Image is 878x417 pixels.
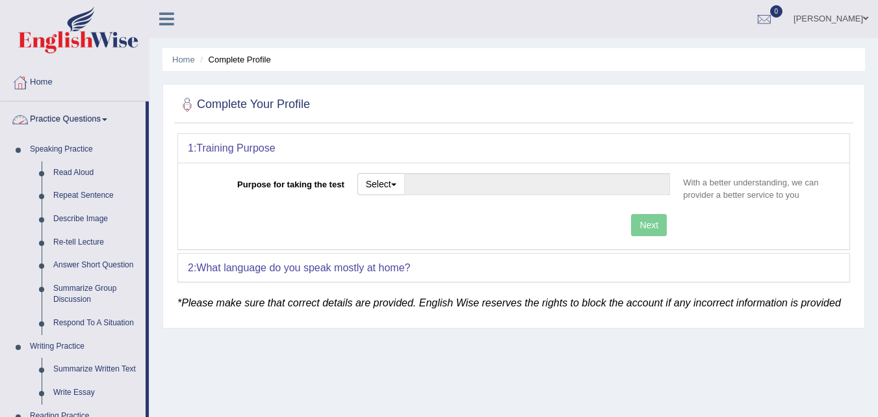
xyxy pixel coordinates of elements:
a: Home [1,64,149,97]
a: Respond To A Situation [47,312,146,335]
p: With a better understanding, we can provider a better service to you [677,176,840,201]
a: Describe Image [47,208,146,231]
button: Select [357,173,405,195]
h2: Complete Your Profile [177,95,310,114]
label: Purpose for taking the test [188,173,351,191]
div: 1: [178,134,849,163]
a: Summarize Group Discussion [47,277,146,312]
a: Practice Questions [1,101,146,134]
a: Home [172,55,195,64]
em: *Please make sure that correct details are provided. English Wise reserves the rights to block th... [177,297,841,308]
a: Writing Practice [24,335,146,358]
b: Training Purpose [196,142,275,154]
a: Summarize Written Text [47,358,146,381]
a: Re-tell Lecture [47,231,146,254]
a: Speaking Practice [24,138,146,161]
span: 0 [770,5,783,18]
div: 2: [178,254,849,282]
a: Write Essay [47,381,146,405]
a: Answer Short Question [47,254,146,277]
a: Repeat Sentence [47,184,146,208]
a: Read Aloud [47,161,146,185]
b: What language do you speak mostly at home? [196,262,410,273]
li: Complete Profile [197,53,270,66]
